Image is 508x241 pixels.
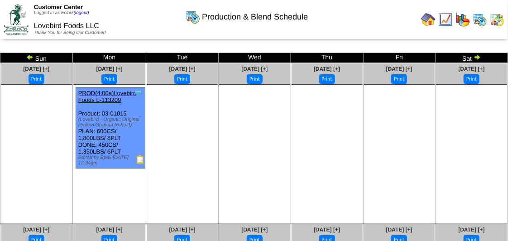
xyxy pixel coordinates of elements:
a: [DATE] [+] [241,227,268,233]
div: (Lovebird - Organic Original Protein Granola (6-8oz)) [78,117,145,128]
a: [DATE] [+] [169,66,196,72]
img: calendarinout.gif [490,12,504,27]
img: Production Report [136,155,145,164]
a: [DATE] [+] [314,66,340,72]
button: Print [174,74,190,84]
td: Sun [0,53,73,63]
td: Fri [363,53,436,63]
a: [DATE] [+] [23,227,49,233]
span: Production & Blend Schedule [202,12,308,22]
a: [DATE] [+] [23,66,49,72]
img: line_graph.gif [438,12,453,27]
button: Print [319,74,335,84]
button: Print [464,74,479,84]
img: Tooltip [134,88,143,97]
img: arrowright.gif [474,53,481,61]
td: Mon [72,53,146,63]
img: ZoRoCo_Logo(Green%26Foil)%20jpg.webp [4,4,29,34]
span: Lovebird Foods LLC [34,22,99,30]
a: [DATE] [+] [96,227,122,233]
a: [DATE] [+] [459,66,485,72]
div: Product: 03-01015 PLAN: 600CS / 1,800LBS / 8PLT DONE: 450CS / 1,350LBS / 6PLT [76,87,145,169]
img: graph.gif [455,12,470,27]
a: [DATE] [+] [386,227,412,233]
a: [DATE] [+] [459,227,485,233]
a: (logout) [74,10,89,15]
a: [DATE] [+] [241,66,268,72]
a: [DATE] [+] [386,66,412,72]
a: [DATE] [+] [314,227,340,233]
a: PROD(4:00a)Lovebird Foods L-113209 [78,90,137,103]
img: home.gif [421,12,436,27]
td: Thu [291,53,363,63]
td: Wed [219,53,291,63]
img: calendarprod.gif [186,10,200,24]
span: Thank You for Being Our Customer! [34,30,106,35]
a: [DATE] [+] [96,66,122,72]
button: Print [247,74,263,84]
img: calendarprod.gif [473,12,487,27]
button: Print [29,74,44,84]
button: Print [101,74,117,84]
a: [DATE] [+] [169,227,196,233]
button: Print [391,74,407,84]
div: Edited by Bpali [DATE] 12:34am [78,155,145,166]
td: Sat [436,53,508,63]
img: arrowleft.gif [26,53,34,61]
td: Tue [146,53,219,63]
span: Logged in as Eclark [34,10,89,15]
span: Customer Center [34,4,83,10]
